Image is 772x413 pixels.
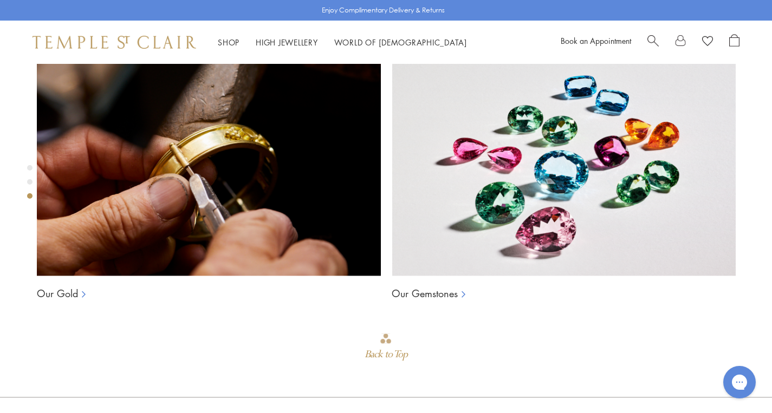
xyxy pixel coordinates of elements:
[702,34,713,50] a: View Wishlist
[365,345,407,364] div: Back to Top
[33,36,196,49] img: Temple St. Clair
[365,332,407,364] div: Go to top
[322,5,445,16] p: Enjoy Complimentary Delivery & Returns
[218,36,467,49] nav: Main navigation
[392,60,736,276] img: Ball Chains
[647,34,659,50] a: Search
[37,287,78,300] a: Our Gold
[27,162,33,207] div: Product gallery navigation
[718,362,761,402] iframe: Gorgias live chat messenger
[334,37,467,48] a: World of [DEMOGRAPHIC_DATA]World of [DEMOGRAPHIC_DATA]
[37,60,381,276] img: Ball Chains
[218,37,239,48] a: ShopShop
[256,37,318,48] a: High JewelleryHigh Jewellery
[392,287,458,300] a: Our Gemstones
[561,35,631,46] a: Book an Appointment
[729,34,739,50] a: Open Shopping Bag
